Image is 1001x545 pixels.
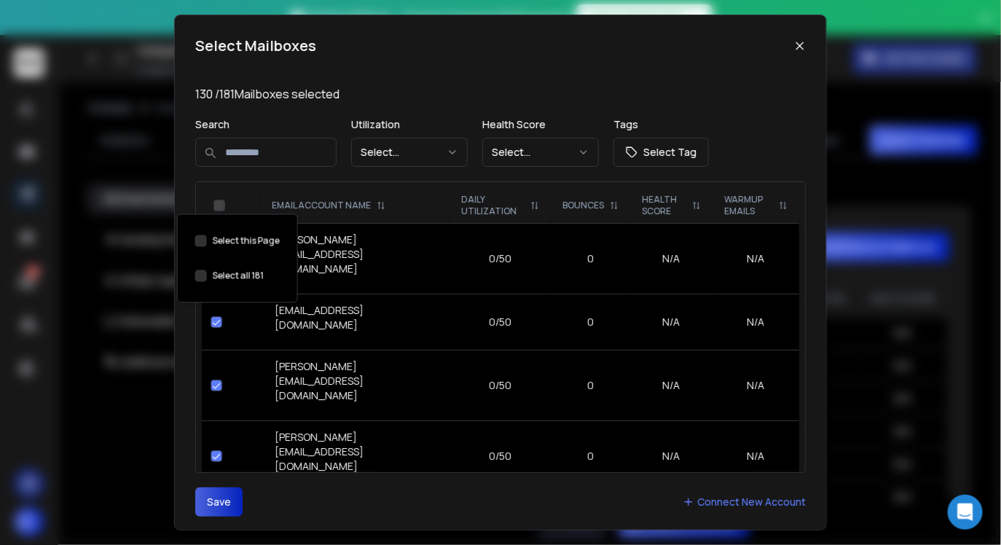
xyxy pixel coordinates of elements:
p: Health Score [482,117,599,132]
p: HEALTH SCORE [642,194,686,217]
label: Select all 181 [213,270,264,282]
button: Select... [351,138,468,167]
p: DAILY UTILIZATION [461,194,525,217]
p: Search [195,117,337,132]
p: 130 / 181 Mailboxes selected [195,85,806,103]
p: Utilization [351,117,468,132]
button: Select Tag [613,138,709,167]
div: Open Intercom Messenger [948,495,983,530]
button: Select... [482,138,599,167]
p: WARMUP EMAILS [724,194,773,217]
p: Tags [613,117,709,132]
label: Select this Page [213,235,280,247]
